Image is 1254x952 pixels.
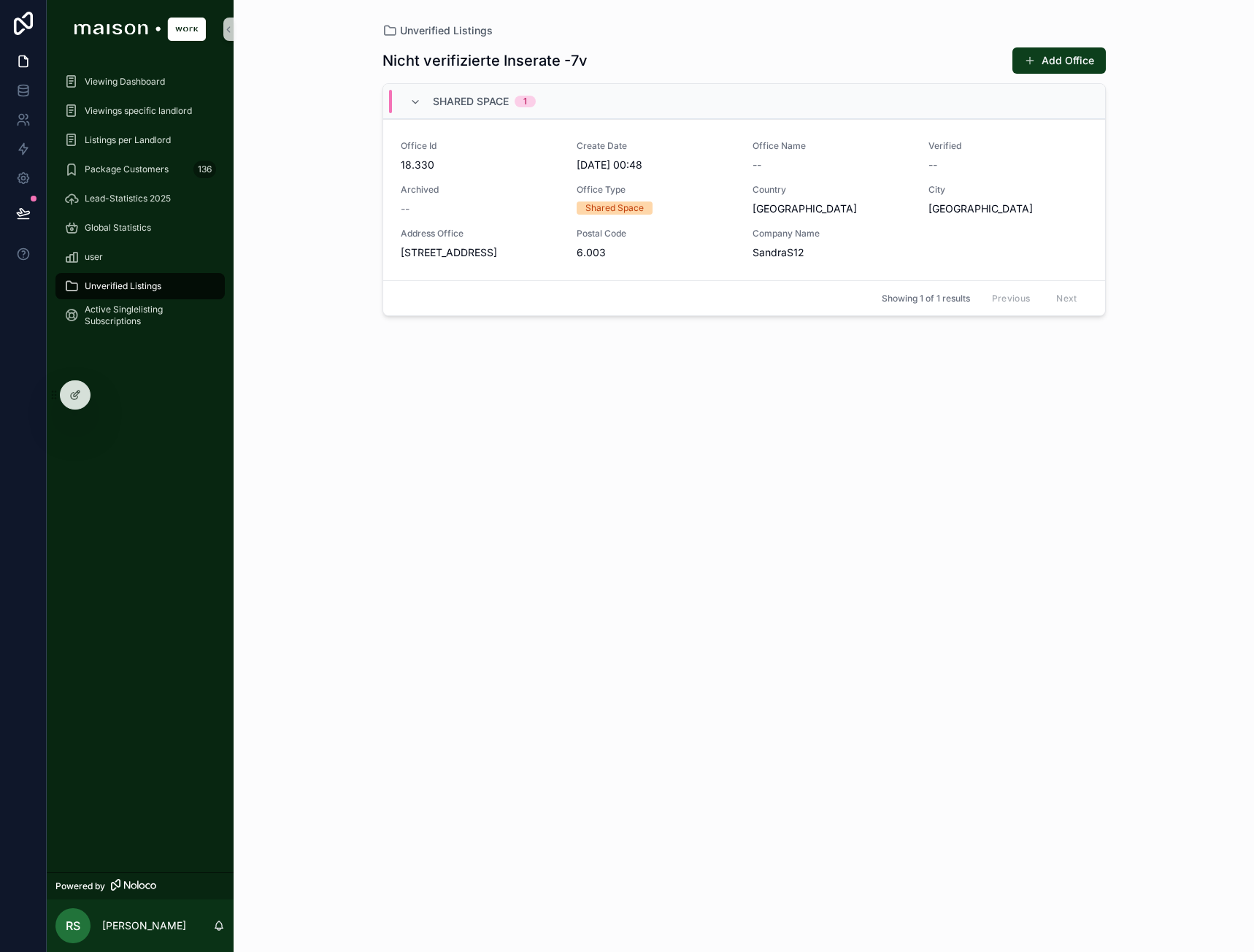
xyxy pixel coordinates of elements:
[753,245,911,260] span: SandraS12
[66,917,80,934] span: RS
[400,23,493,38] span: Unverified Listings
[85,76,165,88] span: Viewing Dashboard
[102,918,186,933] p: [PERSON_NAME]
[401,184,559,196] span: Archived
[401,201,409,216] span: --
[523,96,527,107] div: 1
[585,201,644,215] div: Shared Space
[753,201,911,216] span: [GEOGRAPHIC_DATA]
[55,127,225,153] a: Listings per Landlord
[577,184,735,196] span: Office Type
[47,58,234,348] div: scrollable content
[928,140,1087,152] span: Verified
[577,228,735,239] span: Postal Code
[882,293,970,304] span: Showing 1 of 1 results
[85,134,171,146] span: Listings per Landlord
[55,98,225,124] a: Viewings specific landlord
[401,228,559,239] span: Address Office
[928,158,937,172] span: --
[433,94,509,109] span: Shared Space
[382,50,588,71] h1: Nicht verifizierte Inserate -7v
[55,69,225,95] a: Viewing Dashboard
[55,156,225,183] a: Package Customers136
[74,18,206,41] img: App logo
[1012,47,1106,74] button: Add Office
[85,280,161,292] span: Unverified Listings
[753,184,911,196] span: Country
[401,158,559,172] span: 18.330
[193,161,216,178] div: 136
[401,245,559,260] span: [STREET_ADDRESS]
[47,872,234,899] a: Powered by
[55,273,225,299] a: Unverified Listings
[577,158,735,172] span: [DATE] 00:48
[928,201,1087,216] span: [GEOGRAPHIC_DATA]
[85,251,103,263] span: user
[382,23,493,38] a: Unverified Listings
[401,140,559,152] span: Office Id
[577,140,735,152] span: Create Date
[85,222,151,234] span: Global Statistics
[55,244,225,270] a: user
[928,184,1087,196] span: City
[753,228,911,239] span: Company Name
[85,304,210,327] span: Active Singlelisting Subscriptions
[753,158,761,172] span: --
[383,119,1105,280] a: Office Id18.330Create Date[DATE] 00:48Office Name--Verified--Archived--Office TypeShared SpaceCou...
[85,164,169,175] span: Package Customers
[85,193,171,204] span: Lead-Statistics 2025
[577,245,735,260] span: 6.003
[753,140,911,152] span: Office Name
[55,880,105,892] span: Powered by
[55,185,225,212] a: Lead-Statistics 2025
[55,215,225,241] a: Global Statistics
[85,105,192,117] span: Viewings specific landlord
[55,302,225,329] a: Active Singlelisting Subscriptions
